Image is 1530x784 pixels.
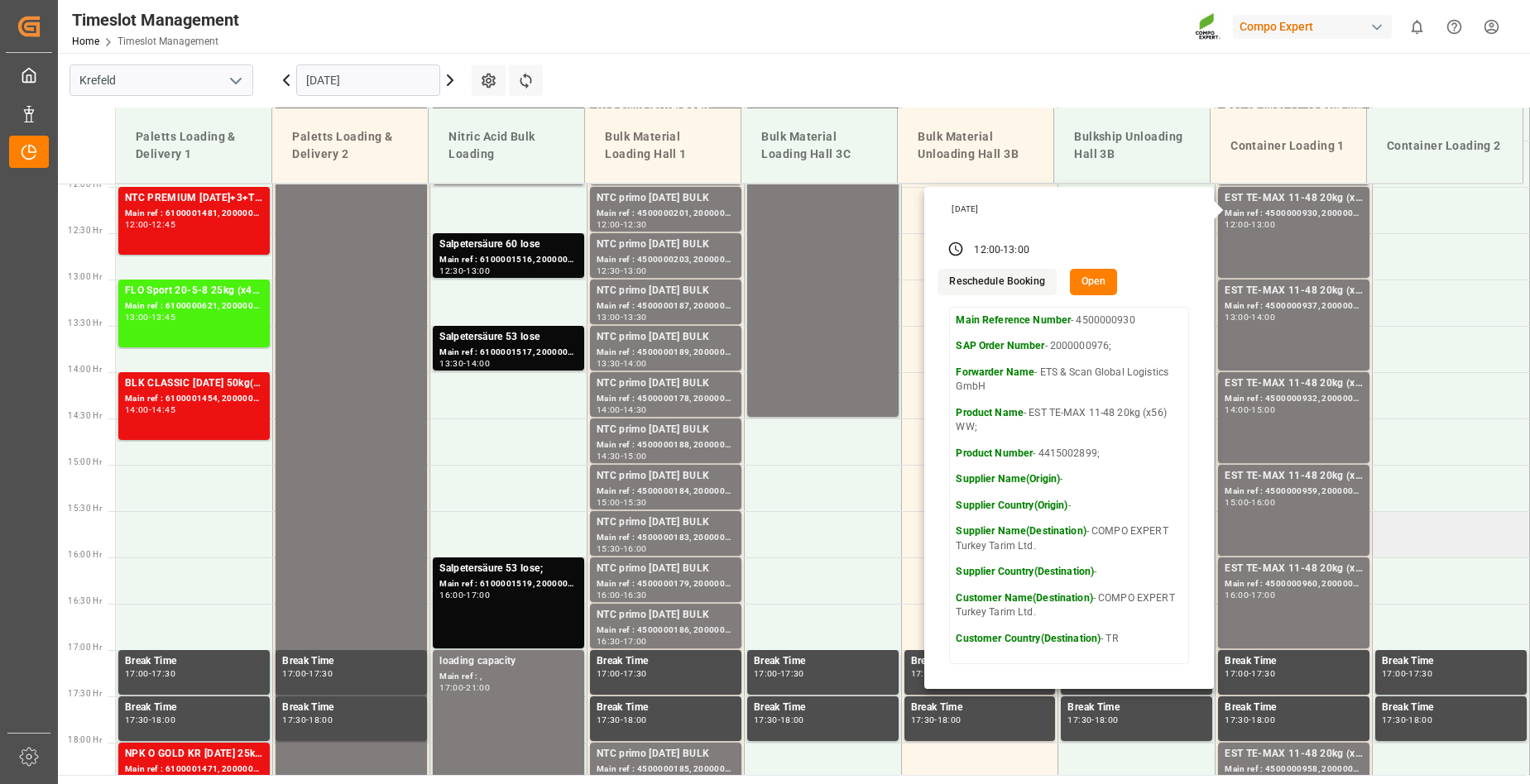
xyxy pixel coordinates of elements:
div: 17:00 [1251,591,1275,599]
div: 14:00 [466,360,490,367]
p: - [956,472,1182,487]
div: Main ref : 4500000187, 2000000017 [597,299,735,313]
span: 13:30 Hr [68,318,102,327]
div: BLK CLASSIC [DATE] 50kg(x21)D,EN,PL,FNL;RFU KR NEW 15-5-8 15kg (x60) DE,AT;FLO T NK 14-0-19 25kg ... [125,375,263,392]
div: 14:30 [597,452,621,460]
div: - [778,716,780,724]
div: 17:30 [282,716,306,724]
div: - [149,670,151,677]
div: Main ref : 4500000179, 2000000017 [597,577,735,591]
button: open menu [223,68,247,93]
div: 16:00 [439,591,463,599]
strong: Supplier Country(Origin) [956,500,1067,511]
div: 14:00 [597,406,621,414]
div: 17:00 [623,638,647,645]
div: 15:00 [623,452,647,460]
div: - [1249,313,1251,321]
div: NTC primo [DATE] BULK [597,190,735,207]
div: - [1249,716,1251,724]
div: 13:45 [151,313,175,321]
div: Container Loading 2 [1380,131,1509,161]
span: 16:30 Hr [68,596,102,605]
div: Timeslot Management [72,7,239,32]
span: 14:30 Hr [68,411,102,420]
div: Break Time [597,700,735,716]
div: Main ref : 4500000960, 2000000379 [1225,577,1363,591]
strong: Product Number [956,447,1033,459]
input: DD.MM.YYYY [296,65,440,96]
div: Main ref : 4500000185, 2000000017 [597,762,735,777]
div: 16:30 [623,591,647,599]
div: - [621,591,623,599]
p: - TR [956,632,1182,647]
div: NTC primo [DATE] BULK [597,607,735,624]
div: 17:00 [597,670,621,677]
div: - [463,360,466,367]
div: 13:00 [623,267,647,275]
strong: Product Name [956,407,1024,418]
div: Main ref : 4500000178, 2000000017 [597,392,735,406]
div: 15:30 [597,545,621,552]
strong: Customer Country(Destination) [956,633,1101,644]
div: 18:00 [1251,716,1275,724]
div: 13:00 [1251,221,1275,228]
div: - [621,406,623,414]
div: - [621,221,623,228]
p: - EST TE-MAX 11-48 20kg (x56) WW; [956,406,1182,435]
div: Main ref : 4500000189, 2000000017 [597,346,735,360]
div: Salpetersäure 53 lose [439,329,578,346]
div: Main ref : , [439,670,578,684]
div: 18:00 [151,716,175,724]
input: Type to search/select [70,65,253,96]
div: 12:00 [1225,221,1249,228]
div: - [1406,670,1408,677]
div: 17:00 [754,670,778,677]
div: - [1000,243,1003,258]
div: NTC primo [DATE] BULK [597,746,735,762]
div: Break Time [1382,653,1520,670]
div: NTC primo [DATE] BULK [597,237,735,253]
div: NTC primo [DATE] BULK [597,514,735,531]
div: - [149,406,151,414]
div: Main ref : 4500000959, 2000000379 [1225,485,1363,499]
div: Break Time [1225,700,1363,716]
div: 14:00 [1251,313,1275,321]
div: 16:00 [1225,591,1249,599]
div: EST TE-MAX 11-48 20kg (x45) ES, PT MTO [1225,746,1363,762]
span: 17:30 Hr [68,689,102,698]
div: NTC primo [DATE] BULK [597,422,735,438]
div: 21:00 [466,684,490,691]
div: 13:00 [125,313,149,321]
div: - [621,360,623,367]
div: Main ref : 4500000183, 2000000017 [597,531,735,545]
div: 16:30 [597,638,621,645]
div: 14:30 [623,406,647,414]
div: Salpetersäure 60 lose [439,237,578,253]
div: Main ref : 4500000201, 2000000032 [597,207,735,221]
div: Break Time [125,653,263,670]
div: 15:00 [1251,406,1275,414]
div: 18:00 [1408,716,1432,724]
div: 12:00 [974,243,1000,258]
div: NTC primo [DATE] BULK [597,283,735,299]
div: NTC primo [DATE] BULK [597,375,735,392]
div: 15:30 [623,499,647,506]
div: - [306,670,309,677]
div: - [1249,221,1251,228]
div: 18:00 [938,716,962,724]
div: 17:00 [125,670,149,677]
p: - COMPO EXPERT Turkey Tarim Ltd. [956,524,1182,553]
button: show 0 new notifications [1398,8,1436,45]
div: Break Time [282,700,420,716]
div: Salpetersäure 53 lose; [439,561,578,577]
div: NTC PREMIUM [DATE]+3+TE 600kg BB;FLO T PERM [DATE] 25kg (x40) INT; [125,190,263,207]
div: - [621,499,623,506]
div: 17:30 [125,716,149,724]
p: - ETS & Scan Global Logistics GmbH [956,366,1182,394]
div: 17:30 [1251,670,1275,677]
div: 14:00 [125,406,149,414]
p: - 4500000930 [956,313,1182,328]
div: - [1249,591,1251,599]
strong: SAP Order Number [956,340,1044,351]
div: 14:00 [623,360,647,367]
